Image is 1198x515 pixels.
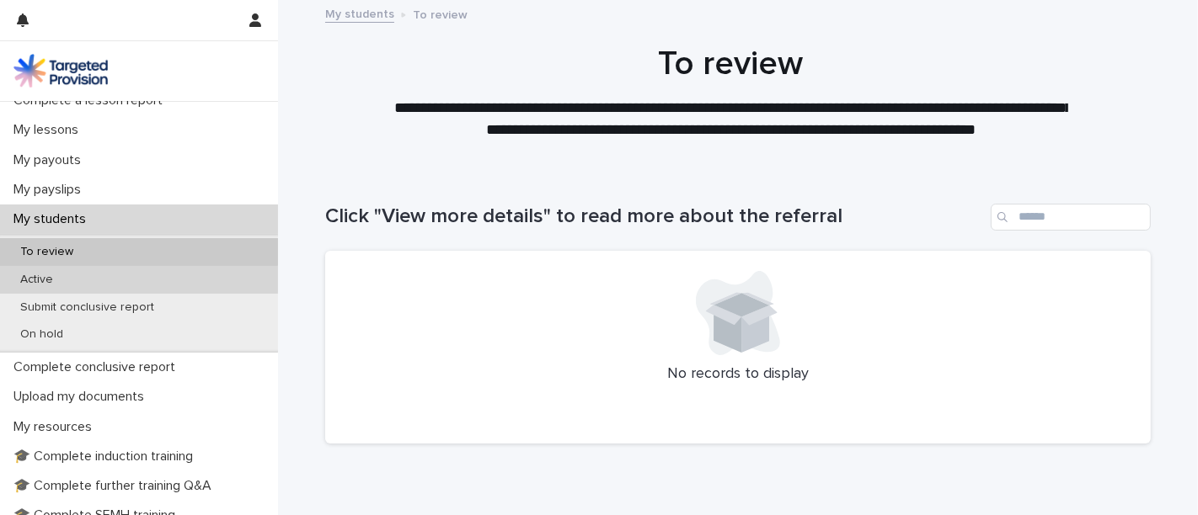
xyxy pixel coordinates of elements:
p: To review [413,4,468,23]
p: Upload my documents [7,389,158,405]
p: My resources [7,419,105,435]
h1: Click "View more details" to read more about the referral [325,204,984,229]
p: My payouts [7,152,94,168]
p: 🎓 Complete induction training [7,449,206,465]
p: Submit conclusive report [7,300,168,315]
h1: To review [318,44,1144,84]
p: To review [7,245,87,259]
p: 🎓 Complete further training Q&A [7,478,225,494]
img: M5nRWzHhSzIhMunXDL62 [13,54,108,88]
p: My lessons [7,122,92,138]
p: Active [7,273,67,287]
a: My students [325,3,394,23]
p: Complete conclusive report [7,359,189,375]
p: My payslips [7,182,94,198]
p: On hold [7,327,77,342]
input: Search [991,204,1151,231]
p: My students [7,211,99,227]
p: No records to display [345,365,1131,384]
